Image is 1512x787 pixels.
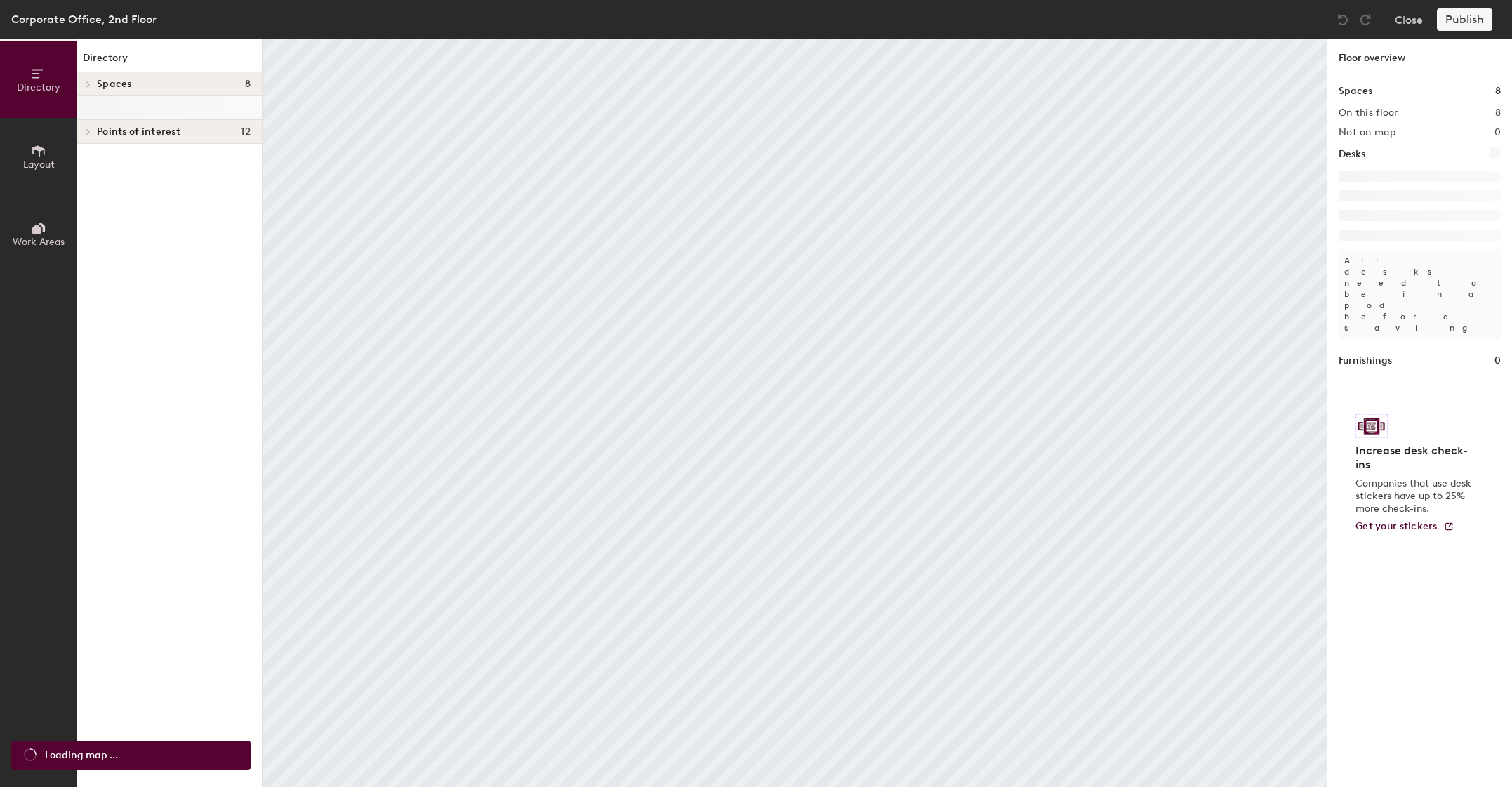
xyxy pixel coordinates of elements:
img: Undo [1336,13,1350,27]
h2: On this floor [1339,107,1398,119]
canvas: Map [263,39,1327,787]
span: Get your stickers [1355,520,1438,532]
h1: Floor overview [1327,39,1512,72]
h1: Furnishings [1339,353,1392,369]
h2: 8 [1495,107,1501,119]
h1: Directory [77,51,262,72]
p: All desks need to be in a pod before saving [1339,249,1501,339]
h1: 8 [1495,84,1501,99]
p: Companies that use desk stickers have up to 25% more check-ins. [1355,477,1475,515]
img: Redo [1358,13,1372,27]
div: Corporate Office, 2nd Floor [11,11,157,28]
a: Get your stickers [1355,521,1454,533]
span: 8 [245,79,251,90]
span: Spaces [97,79,132,90]
span: Work Areas [13,236,65,248]
h2: 0 [1494,127,1501,138]
span: 12 [241,126,251,138]
img: Sticker logo [1355,414,1388,438]
h4: Increase desk check-ins [1355,444,1475,472]
button: Close [1395,8,1423,31]
span: Points of interest [97,126,180,138]
h1: Desks [1339,147,1365,162]
h2: Not on map [1339,127,1395,138]
h1: 0 [1494,353,1501,369]
span: Layout [23,159,55,171]
h1: Spaces [1339,84,1372,99]
span: Directory [17,81,60,93]
span: Loading map ... [45,748,118,763]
